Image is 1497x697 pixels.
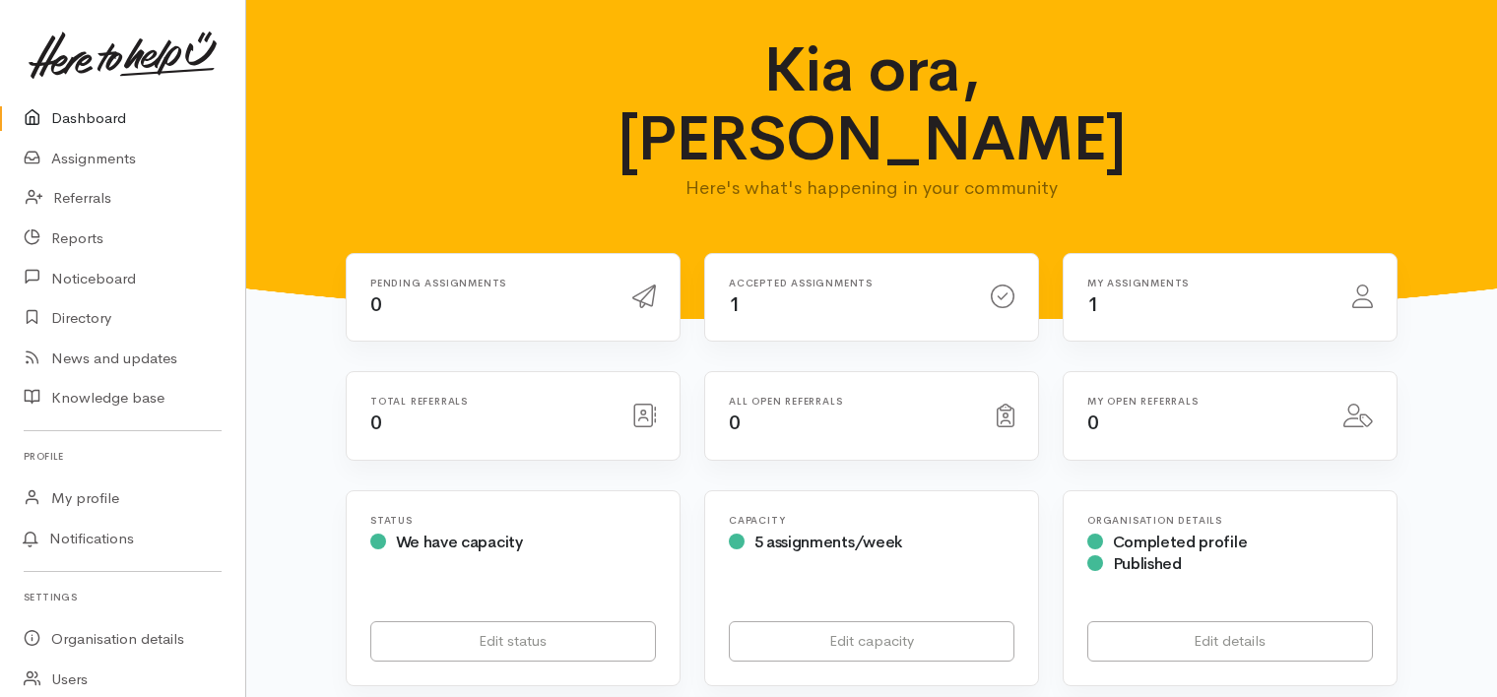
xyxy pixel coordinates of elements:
span: Completed profile [1113,532,1248,552]
h6: My open referrals [1087,396,1320,407]
h6: Organisation Details [1087,515,1373,526]
h6: Profile [24,443,222,470]
span: Published [1113,553,1182,574]
a: Edit capacity [729,621,1014,662]
span: 0 [729,411,741,435]
h6: Pending assignments [370,278,609,288]
span: 0 [370,411,382,435]
span: 0 [1087,411,1099,435]
h6: Total referrals [370,396,609,407]
span: We have capacity [396,532,523,552]
h6: My assignments [1087,278,1329,288]
h6: All open referrals [729,396,973,407]
span: 1 [729,292,741,317]
p: Here's what's happening in your community [583,174,1161,202]
h6: Accepted assignments [729,278,967,288]
h1: Kia ora, [PERSON_NAME] [583,35,1161,174]
h6: Capacity [729,515,1014,526]
span: 5 assignments/week [754,532,902,552]
span: 1 [1087,292,1099,317]
h6: Settings [24,584,222,610]
h6: Status [370,515,656,526]
a: Edit details [1087,621,1373,662]
span: 0 [370,292,382,317]
a: Edit status [370,621,656,662]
